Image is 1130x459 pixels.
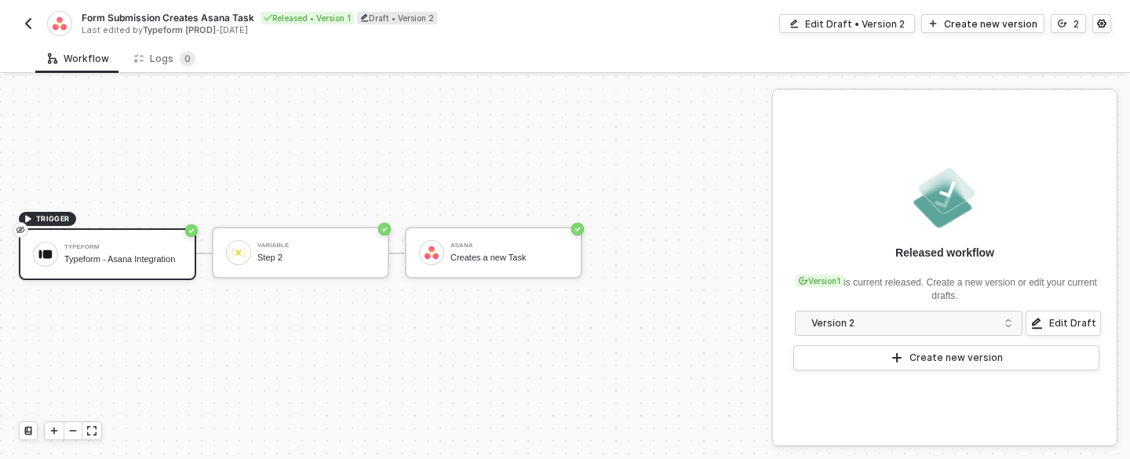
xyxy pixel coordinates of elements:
[378,223,391,235] span: icon-success-page
[22,17,35,30] img: back
[64,244,182,250] div: Typeform
[185,224,198,237] span: icon-success-page
[1058,19,1067,28] span: icon-versioning
[49,426,59,435] span: icon-play
[1030,317,1043,330] span: icon-edit
[68,426,78,435] span: icon-minus
[799,276,808,286] span: icon-versioning
[16,224,25,236] span: eye-invisible
[944,17,1037,31] div: Create new version
[143,24,216,35] span: Typeform [PROD]
[792,267,1098,303] div: is current released. Create a new version or edit your current drafts.
[796,275,844,287] div: Version 1
[360,13,369,22] span: icon-edit
[48,53,109,65] div: Workflow
[779,14,915,33] button: Edit Draft • Version 2
[450,242,568,249] div: Asana
[87,426,97,435] span: icon-expand
[1097,19,1106,28] span: icon-settings
[891,352,903,364] span: icon-play
[450,253,568,263] div: Creates a new Task
[261,12,354,24] div: Released • Version 1
[811,315,996,332] div: Version 2
[38,247,53,261] img: icon
[928,19,938,28] span: icon-play
[895,245,994,260] div: Released workflow
[805,17,905,31] div: Edit Draft • Version 2
[24,214,33,224] span: icon-play
[1026,311,1101,336] button: Edit Draft
[64,254,182,264] div: Typeform - Asana Integration
[257,242,375,249] div: Variable
[571,223,584,235] span: icon-success-page
[180,51,195,67] sup: 0
[425,246,439,260] img: icon
[909,352,1003,364] div: Create new version
[789,19,799,28] span: icon-edit
[53,16,66,31] img: integration-icon
[257,253,375,263] div: Step 2
[82,24,563,36] div: Last edited by - [DATE]
[910,163,979,232] img: released.png
[134,51,195,67] div: Logs
[231,246,246,260] img: icon
[1073,17,1079,31] div: 2
[1051,14,1086,33] button: 2
[19,14,38,33] button: back
[921,14,1044,33] button: Create new version
[357,12,437,24] div: Draft • Version 2
[82,11,254,24] span: Form Submission Creates Asana Task
[793,345,1099,370] button: Create new version
[1049,317,1096,330] div: Edit Draft
[36,213,70,225] span: TRIGGER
